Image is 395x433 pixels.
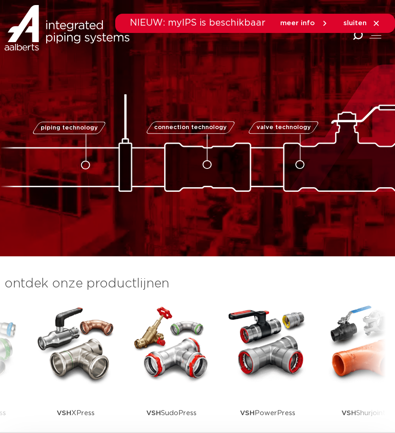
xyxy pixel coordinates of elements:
h3: ontdek onze productlijnen [5,275,372,293]
span: sluiten [343,20,367,27]
span: piping technology [40,125,97,131]
strong: VSH [240,410,255,417]
strong: VSH [146,410,161,417]
strong: VSH [342,410,356,417]
span: valve technology [256,124,310,130]
span: meer info [280,20,315,27]
span: connection technology [155,124,227,130]
strong: VSH [57,410,71,417]
span: NIEUW: myIPS is beschikbaar [130,18,266,27]
a: sluiten [343,19,380,27]
a: meer info [280,19,329,27]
